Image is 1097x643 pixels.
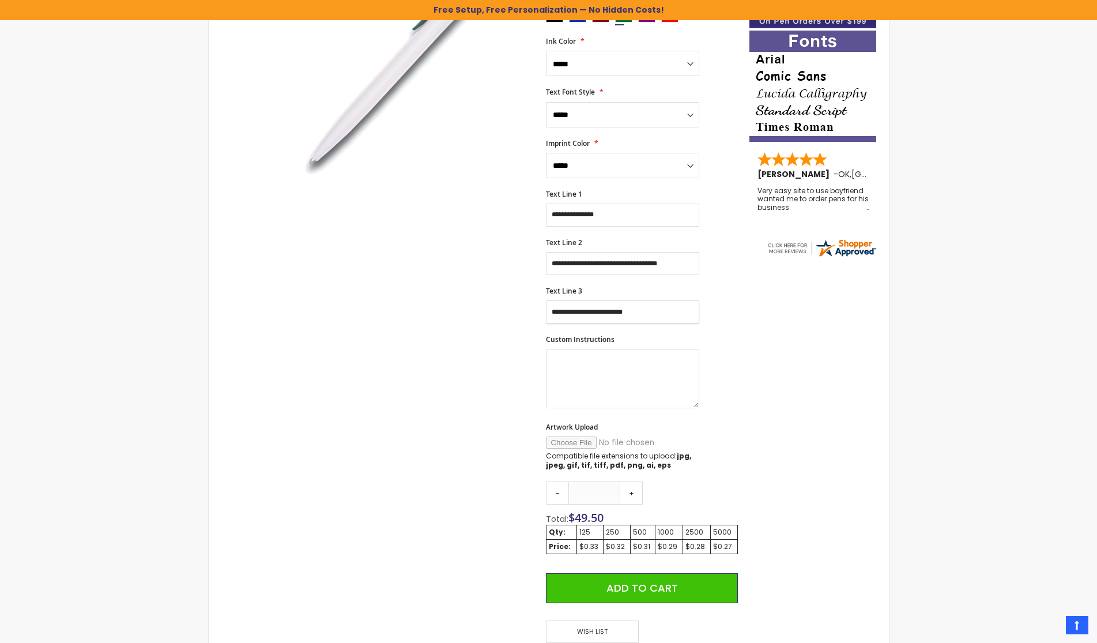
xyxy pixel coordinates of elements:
div: $0.31 [633,542,653,551]
a: - [546,482,569,505]
div: 5000 [713,528,735,537]
span: Imprint Color [546,138,590,148]
strong: Qty: [549,527,566,537]
strong: jpg, jpeg, gif, tif, tiff, pdf, png, ai, eps [546,451,691,470]
div: 1000 [658,528,680,537]
div: $0.27 [713,542,735,551]
div: Very easy site to use boyfriend wanted me to order pens for his business [757,187,869,212]
span: Text Line 3 [546,286,582,296]
a: 4pens.com certificate URL [766,251,877,261]
span: [PERSON_NAME] [757,168,834,180]
span: Custom Instructions [546,334,615,344]
div: $0.28 [685,542,708,551]
span: 49.50 [575,510,604,525]
span: Total: [546,513,568,525]
span: Text Line 2 [546,238,582,247]
div: 250 [606,528,628,537]
button: Add to Cart [546,573,737,603]
span: Ink Color [546,36,576,46]
a: + [620,482,643,505]
a: Wish List [546,621,642,643]
span: Add to Cart [606,581,678,595]
div: $0.32 [606,542,628,551]
span: - , [834,168,936,180]
a: Top [1066,616,1088,634]
span: OK [838,168,850,180]
p: Compatible file extensions to upload: [546,452,699,470]
div: 500 [633,528,653,537]
span: $ [568,510,604,525]
div: 2500 [685,528,708,537]
span: Text Line 1 [546,189,582,199]
span: [GEOGRAPHIC_DATA] [851,168,936,180]
div: $0.29 [658,542,680,551]
span: Text Font Style [546,87,595,97]
div: $0.33 [579,542,601,551]
strong: Price: [549,542,571,551]
img: 4pens.com widget logo [766,238,877,258]
img: font-personalization-examples [749,31,876,142]
div: 125 [579,528,601,537]
span: Artwork Upload [546,422,598,432]
span: Wish List [546,621,638,643]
